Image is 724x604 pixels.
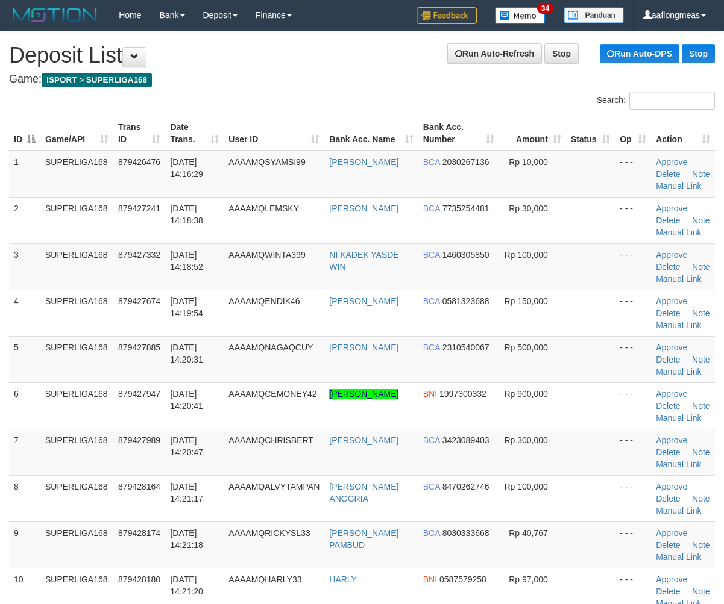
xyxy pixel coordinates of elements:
a: Note [692,355,710,364]
td: SUPERLIGA168 [40,521,113,568]
a: [PERSON_NAME] [329,435,398,445]
span: 879427947 [118,389,160,399]
th: Game/API: activate to sort column ascending [40,116,113,151]
img: MOTION_logo.png [9,6,101,24]
span: Rp 40,767 [509,528,548,538]
td: - - - [615,382,651,429]
span: 879426476 [118,157,160,167]
td: - - - [615,475,651,521]
span: Rp 150,000 [504,296,547,306]
a: Delete [656,308,680,318]
h4: Game: [9,73,715,86]
a: Note [692,587,710,596]
span: Copy 8470262746 to clipboard [442,482,489,491]
a: [PERSON_NAME] [329,157,398,167]
th: Op: activate to sort column ascending [615,116,651,151]
th: Trans ID: activate to sort column ascending [113,116,165,151]
td: SUPERLIGA168 [40,382,113,429]
span: AAAAMQHARLY33 [228,574,301,584]
td: - - - [615,429,651,475]
a: HARLY [329,574,357,584]
label: Search: [597,92,715,110]
span: BNI [423,389,437,399]
span: 879427885 [118,343,160,352]
td: SUPERLIGA168 [40,290,113,336]
a: Delete [656,262,680,272]
span: [DATE] 14:20:31 [170,343,203,364]
th: Action: activate to sort column ascending [651,116,715,151]
span: 879427674 [118,296,160,306]
span: 879428174 [118,528,160,538]
a: Approve [656,343,687,352]
a: Note [692,540,710,550]
span: Copy 2310540067 to clipboard [442,343,489,352]
span: AAAAMQENDIK46 [228,296,300,306]
td: SUPERLIGA168 [40,475,113,521]
a: Delete [656,169,680,179]
span: 879427332 [118,250,160,260]
span: BCA [423,482,440,491]
span: [DATE] 14:18:52 [170,250,203,272]
a: Note [692,308,710,318]
a: Approve [656,157,687,167]
td: 4 [9,290,40,336]
span: [DATE] 14:20:47 [170,435,203,457]
span: BCA [423,435,440,445]
a: Manual Link [656,320,702,330]
td: SUPERLIGA168 [40,336,113,382]
th: Amount: activate to sort column ascending [499,116,566,151]
td: SUPERLIGA168 [40,197,113,243]
span: AAAAMQRICKYSL33 [228,528,310,538]
input: Search: [629,92,715,110]
a: Approve [656,435,687,445]
span: [DATE] 14:21:20 [170,574,203,596]
a: Manual Link [656,367,702,376]
a: Manual Link [656,413,702,423]
span: BNI [423,574,437,584]
td: 1 [9,151,40,198]
span: Copy 2030267136 to clipboard [442,157,489,167]
a: [PERSON_NAME] [329,343,398,352]
span: Copy 1460305850 to clipboard [442,250,489,260]
td: - - - [615,197,651,243]
th: User ID: activate to sort column ascending [224,116,324,151]
th: Date Trans.: activate to sort column ascending [165,116,224,151]
span: [DATE] 14:19:54 [170,296,203,318]
a: Delete [656,355,680,364]
a: Note [692,401,710,411]
a: Stop [682,44,715,63]
td: SUPERLIGA168 [40,243,113,290]
td: 9 [9,521,40,568]
h1: Deposit List [9,43,715,67]
a: Manual Link [656,552,702,562]
span: 879427241 [118,204,160,213]
td: 8 [9,475,40,521]
th: Bank Acc. Name: activate to sort column ascending [324,116,418,151]
a: Manual Link [656,506,702,515]
span: Copy 3423089403 to clipboard [442,435,489,445]
span: Rp 30,000 [509,204,548,213]
span: Rp 100,000 [504,250,547,260]
a: Note [692,169,710,179]
a: [PERSON_NAME] [329,389,398,399]
th: ID: activate to sort column descending [9,116,40,151]
span: Rp 10,000 [509,157,548,167]
a: Stop [544,43,579,64]
a: Approve [656,250,687,260]
a: NI KADEK YASDE WIN [329,250,398,272]
a: Note [692,494,710,503]
a: [PERSON_NAME] PAMBUD [329,528,398,550]
a: Delete [656,540,680,550]
a: [PERSON_NAME] [329,296,398,306]
span: 879428180 [118,574,160,584]
a: Manual Link [656,181,702,191]
a: Delete [656,494,680,503]
a: Approve [656,482,687,491]
a: Approve [656,574,687,584]
span: AAAAMQNAGAQCUY [228,343,313,352]
span: BCA [423,204,440,213]
a: [PERSON_NAME] ANGGRIA [329,482,398,503]
span: Rp 100,000 [504,482,547,491]
span: Copy 7735254481 to clipboard [442,204,489,213]
span: BCA [423,343,440,352]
